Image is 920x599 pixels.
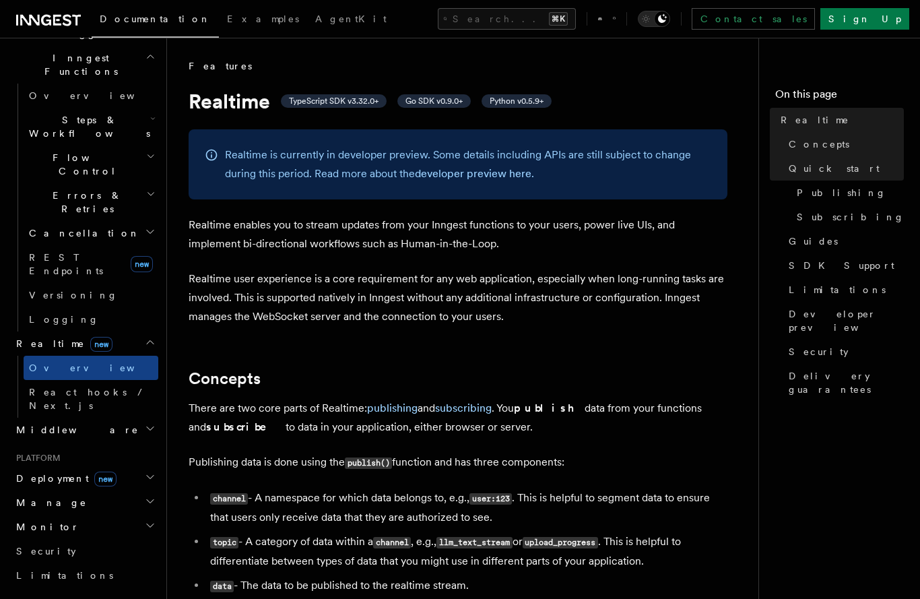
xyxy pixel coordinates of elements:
span: Go SDK v0.9.0+ [405,96,463,106]
span: new [90,337,112,352]
button: Cancellation [24,221,158,245]
code: llm_text_stream [436,537,512,548]
a: developer preview here [415,167,531,180]
p: Realtime user experience is a core requirement for any web application, especially when long-runn... [189,270,727,326]
span: Delivery guarantees [789,369,904,396]
strong: publish [514,402,585,414]
a: Concepts [783,132,904,156]
a: REST Endpointsnew [24,245,158,283]
span: Realtime [11,337,112,350]
span: Examples [227,13,299,24]
p: Publishing data is done using the function and has three components: [189,453,727,472]
a: Publishing [791,181,904,205]
code: channel [210,493,248,505]
span: Manage [11,496,87,509]
p: Realtime enables you to stream updates from your Inngest functions to your users, power live UIs,... [189,216,727,253]
button: Middleware [11,418,158,442]
p: Realtime is currently in developer preview. Some details including APIs are still subject to chan... [225,146,711,183]
div: Realtimenew [11,356,158,418]
span: Deployment [11,472,117,485]
a: Developer preview [783,302,904,340]
a: publishing [367,402,418,414]
span: Documentation [100,13,211,24]
span: Middleware [11,423,139,437]
span: Python v0.5.9+ [490,96,544,106]
span: Realtime [781,113,849,127]
div: Inngest Functions [11,84,158,332]
a: Guides [783,229,904,253]
span: Monitor [11,520,79,534]
button: Flow Control [24,146,158,183]
a: Limitations [11,563,158,588]
code: publish() [345,458,392,469]
span: TypeScript SDK v3.32.0+ [289,96,379,106]
span: Limitations [789,283,886,296]
a: Versioning [24,283,158,307]
h1: Realtime [189,89,727,113]
button: Manage [11,491,158,515]
span: new [131,256,153,272]
h4: On this page [775,86,904,108]
code: channel [373,537,411,548]
code: data [210,581,234,592]
li: - The data to be published to the realtime stream. [206,576,727,596]
a: Delivery guarantees [783,364,904,402]
li: - A namespace for which data belongs to, e.g., . This is helpful to segment data to ensure that u... [206,488,727,527]
a: Realtime [775,108,904,132]
span: Versioning [29,290,118,301]
button: Monitor [11,515,158,539]
span: Features [189,59,252,73]
span: Errors & Retries [24,189,146,216]
span: AgentKit [315,13,387,24]
span: Inngest Functions [11,51,145,78]
button: Steps & Workflows [24,108,158,146]
code: topic [210,537,238,548]
span: Cancellation [24,226,140,240]
span: Limitations [16,570,113,581]
a: Overview [24,356,158,380]
span: Security [789,345,849,358]
kbd: ⌘K [549,12,568,26]
button: Deploymentnew [11,466,158,491]
span: new [94,472,117,486]
a: Logging [24,307,158,332]
span: Concepts [789,137,849,151]
li: - A category of data within a , e.g., or . This is helpful to differentiate between types of data... [206,532,727,571]
span: SDK Support [789,259,894,272]
code: upload_progress [523,537,598,548]
a: AgentKit [307,4,395,36]
span: Platform [11,453,61,464]
a: Security [11,539,158,563]
a: Quick start [783,156,904,181]
a: Concepts [189,369,261,388]
a: Limitations [783,278,904,302]
button: Toggle dark mode [638,11,670,27]
span: REST Endpoints [29,252,103,276]
button: Search...⌘K [438,8,576,30]
a: Examples [219,4,307,36]
code: user:123 [469,493,512,505]
strong: subscribe [206,420,286,433]
a: Overview [24,84,158,108]
a: Documentation [92,4,219,38]
span: Overview [29,362,168,373]
span: Subscribing [797,210,905,224]
span: Publishing [797,186,886,199]
a: SDK Support [783,253,904,278]
span: Guides [789,234,838,248]
a: Subscribing [791,205,904,229]
span: Overview [29,90,168,101]
span: React hooks / Next.js [29,387,148,411]
button: Inngest Functions [11,46,158,84]
span: Logging [29,314,99,325]
a: React hooks / Next.js [24,380,158,418]
a: Security [783,340,904,364]
button: Errors & Retries [24,183,158,221]
span: Developer preview [789,307,904,334]
a: Sign Up [820,8,909,30]
a: subscribing [435,402,492,414]
p: There are two core parts of Realtime: and . You data from your functions and to data in your appl... [189,399,727,437]
a: Contact sales [692,8,815,30]
span: Steps & Workflows [24,113,150,140]
span: Security [16,546,76,557]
